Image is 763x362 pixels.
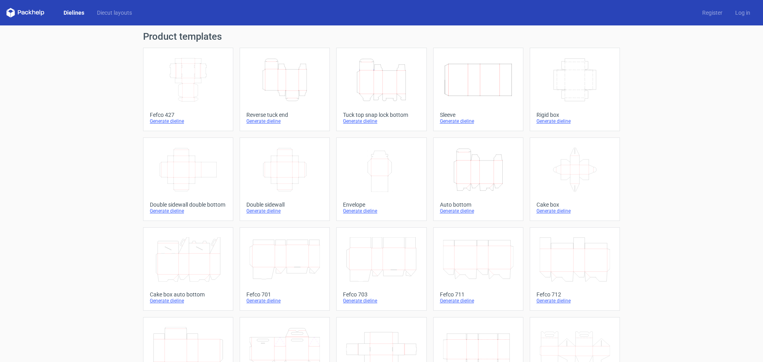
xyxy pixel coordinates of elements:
[343,291,420,298] div: Fefco 703
[536,298,613,304] div: Generate dieline
[440,112,517,118] div: Sleeve
[433,48,523,131] a: SleeveGenerate dieline
[530,137,620,221] a: Cake boxGenerate dieline
[343,208,420,214] div: Generate dieline
[150,118,227,124] div: Generate dieline
[343,112,420,118] div: Tuck top snap lock bottom
[440,298,517,304] div: Generate dieline
[91,9,138,17] a: Diecut layouts
[433,227,523,311] a: Fefco 711Generate dieline
[440,118,517,124] div: Generate dieline
[246,118,323,124] div: Generate dieline
[246,298,323,304] div: Generate dieline
[536,118,613,124] div: Generate dieline
[336,48,426,131] a: Tuck top snap lock bottomGenerate dieline
[246,291,323,298] div: Fefco 701
[150,208,227,214] div: Generate dieline
[240,137,330,221] a: Double sidewallGenerate dieline
[57,9,91,17] a: Dielines
[536,112,613,118] div: Rigid box
[536,291,613,298] div: Fefco 712
[696,9,729,17] a: Register
[143,137,233,221] a: Double sidewall double bottomGenerate dieline
[530,48,620,131] a: Rigid boxGenerate dieline
[143,48,233,131] a: Fefco 427Generate dieline
[440,208,517,214] div: Generate dieline
[150,112,227,118] div: Fefco 427
[143,227,233,311] a: Cake box auto bottomGenerate dieline
[440,201,517,208] div: Auto bottom
[246,208,323,214] div: Generate dieline
[143,32,620,41] h1: Product templates
[150,291,227,298] div: Cake box auto bottom
[343,298,420,304] div: Generate dieline
[150,201,227,208] div: Double sidewall double bottom
[440,291,517,298] div: Fefco 711
[343,201,420,208] div: Envelope
[530,227,620,311] a: Fefco 712Generate dieline
[336,137,426,221] a: EnvelopeGenerate dieline
[536,208,613,214] div: Generate dieline
[343,118,420,124] div: Generate dieline
[433,137,523,221] a: Auto bottomGenerate dieline
[246,201,323,208] div: Double sidewall
[240,227,330,311] a: Fefco 701Generate dieline
[536,201,613,208] div: Cake box
[246,112,323,118] div: Reverse tuck end
[240,48,330,131] a: Reverse tuck endGenerate dieline
[336,227,426,311] a: Fefco 703Generate dieline
[729,9,757,17] a: Log in
[150,298,227,304] div: Generate dieline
